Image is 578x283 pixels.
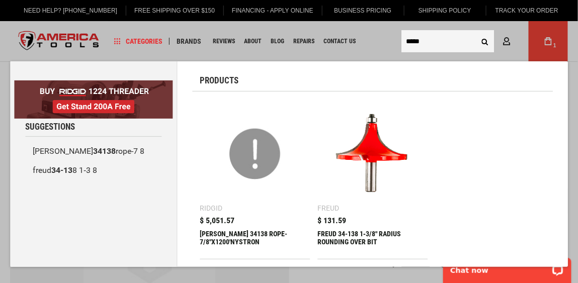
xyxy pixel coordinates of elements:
[14,80,173,119] img: BOGO: Buy RIDGID® 1224 Threader, Get Stand 200A Free!
[205,104,305,204] img: GREENLEE 34138 ROPE-7/8
[114,38,162,45] span: Categories
[110,35,167,48] a: Categories
[200,230,310,254] div: GREENLEE 34138 ROPE-7/8
[317,99,428,259] a: FREUD 34-138 1‑3/8 Freud $ 131.59 FREUD 34-138 1‑3/8" RADIUS ROUNDING OVER BIT
[200,76,239,85] span: Products
[317,217,346,225] span: $ 131.59
[93,146,116,156] b: 34138
[200,205,223,212] div: Ridgid
[322,104,423,204] img: FREUD 34-138 1‑3/8
[172,35,206,48] a: Brands
[200,99,310,259] a: GREENLEE 34138 ROPE-7/8 Ridgid $ 5,051.57 [PERSON_NAME] 34138 ROPE-7/8"X1200'NYSTRON
[317,205,339,212] div: Freud
[317,230,428,254] div: FREUD 34-138 1‑3/8
[51,165,72,175] b: 34-13
[437,251,578,283] iframe: LiveChat chat widget
[177,38,201,45] span: Brands
[25,123,75,131] span: Suggestions
[25,142,162,161] a: [PERSON_NAME]34138rope-7 8
[475,32,494,51] button: Search
[200,217,235,225] span: $ 5,051.57
[25,161,162,180] a: freud34-138 1‑3 8
[14,80,173,88] a: BOGO: Buy RIDGID® 1224 Threader, Get Stand 200A Free!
